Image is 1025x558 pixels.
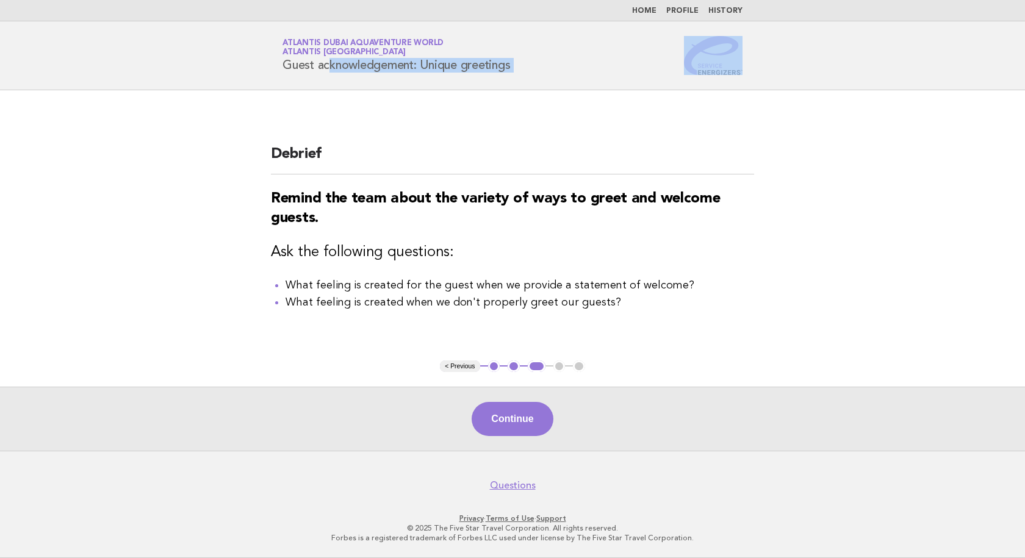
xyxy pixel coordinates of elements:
strong: Remind the team about the variety of ways to greet and welcome guests. [271,191,720,226]
p: Forbes is a registered trademark of Forbes LLC used under license by The Five Star Travel Corpora... [139,533,886,543]
h1: Guest acknowledgement: Unique greetings [282,40,510,71]
button: < Previous [440,360,480,373]
button: Continue [472,402,553,436]
a: Terms of Use [486,514,534,523]
a: Atlantis Dubai Aquaventure WorldAtlantis [GEOGRAPHIC_DATA] [282,39,444,56]
p: · · [139,513,886,523]
h2: Debrief [271,145,754,174]
a: Home [632,7,656,15]
button: 3 [528,360,545,373]
a: Support [536,514,566,523]
button: 1 [488,360,500,373]
a: Privacy [459,514,484,523]
a: Questions [490,479,536,492]
a: History [708,7,743,15]
button: 2 [508,360,520,373]
a: Profile [666,7,699,15]
li: What feeling is created when we don't properly greet our guests? [286,294,754,311]
span: Atlantis [GEOGRAPHIC_DATA] [282,49,406,57]
p: © 2025 The Five Star Travel Corporation. All rights reserved. [139,523,886,533]
h3: Ask the following questions: [271,243,754,262]
img: Service Energizers [684,36,743,75]
li: What feeling is created for the guest when we provide a statement of welcome? [286,277,754,294]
